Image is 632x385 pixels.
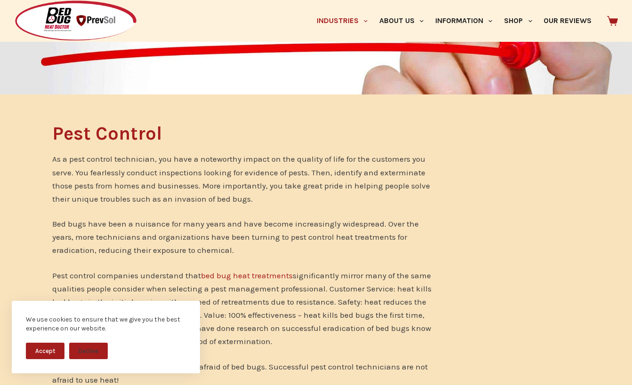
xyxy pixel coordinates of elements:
button: Decline [69,343,108,359]
span: Confident pest control operators are not afraid of bed bugs. Successful pest control technicians ... [53,362,428,385]
button: Open LiveChat chat widget [8,4,36,32]
div: We use cookies to ensure that we give you the best experience on our website. [26,315,186,333]
h1: Pest Control [53,124,435,143]
a: bed bug heat treatments [201,271,293,280]
span: As a pest control technician, you have a noteworthy impact on the quality of life for the custome... [53,154,431,203]
span: Pest control companies understand that significantly mirror many of the same qualities people con... [53,271,432,346]
button: Accept [26,343,64,359]
span: Bed bugs have been a nuisance for many years and have become increasingly widespread. Over the ye... [53,219,419,255]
